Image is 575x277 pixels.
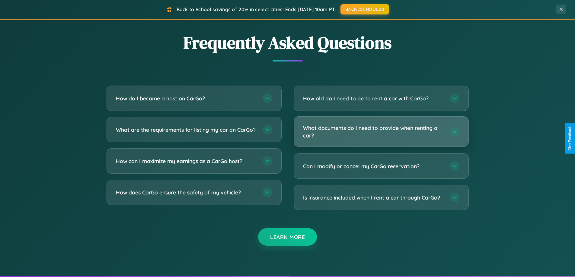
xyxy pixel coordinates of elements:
[258,228,317,246] button: Learn More
[340,4,389,14] button: BACK2SCHOOL20
[303,194,444,201] h3: Is insurance included when I rent a car through CarGo?
[116,189,257,196] h3: How does CarGo ensure the safety of my vehicle?
[107,31,469,54] h2: Frequently Asked Questions
[177,6,336,12] span: Back to School savings of 20% in select cities! Ends [DATE] 10am PT.
[303,124,444,139] h3: What documents do I need to provide when renting a car?
[568,126,572,151] div: Give Feedback
[116,126,257,134] h3: What are the requirements for listing my car on CarGo?
[116,95,257,102] h3: How do I become a host on CarGo?
[303,162,444,170] h3: Can I modify or cancel my CarGo reservation?
[303,95,444,102] h3: How old do I need to be to rent a car with CarGo?
[116,157,257,165] h3: How can I maximize my earnings as a CarGo host?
